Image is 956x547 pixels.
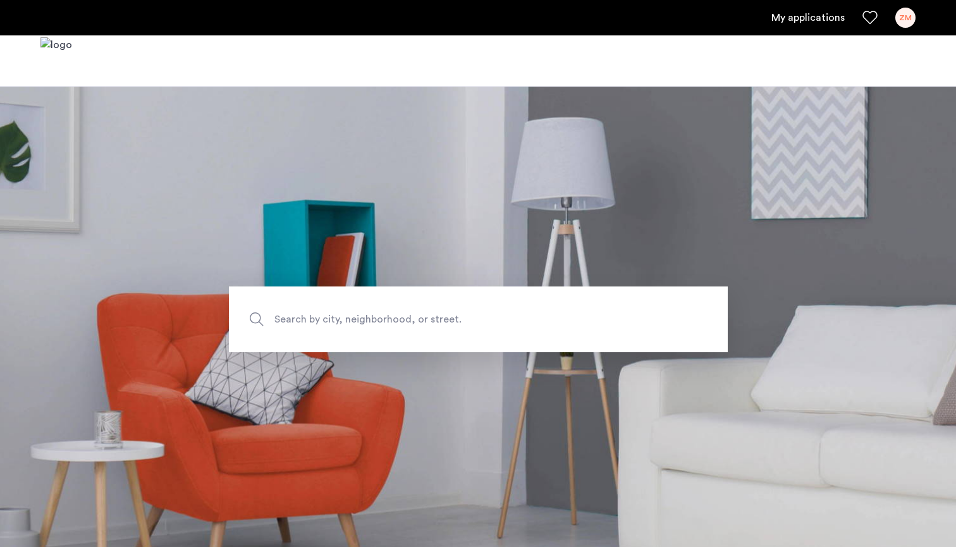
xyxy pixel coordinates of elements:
[229,286,728,352] input: Apartment Search
[40,37,72,85] a: Cazamio logo
[274,310,623,328] span: Search by city, neighborhood, or street.
[40,37,72,85] img: logo
[862,10,878,25] a: Favorites
[771,10,845,25] a: My application
[895,8,916,28] div: ZM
